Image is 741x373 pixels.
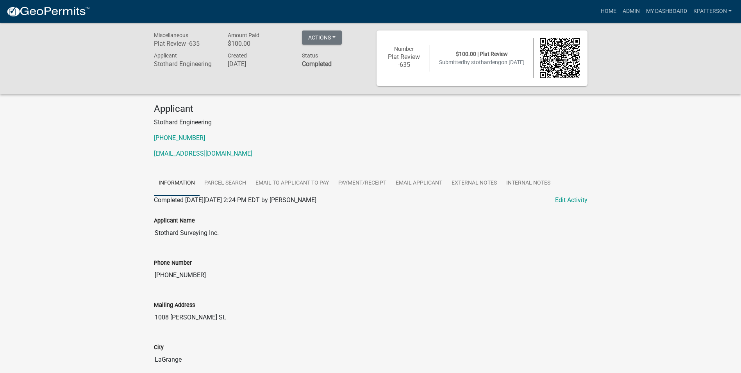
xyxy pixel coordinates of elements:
a: KPATTERSON [690,4,735,19]
a: Parcel search [200,171,251,196]
a: [EMAIL_ADDRESS][DOMAIN_NAME] [154,150,252,157]
span: Status [302,52,318,59]
strong: Completed [302,60,332,68]
a: Payment/Receipt [334,171,391,196]
a: Email to applicant to pay [251,171,334,196]
h6: Stothard Engineering [154,60,216,68]
span: Miscellaneous [154,32,188,38]
button: Actions [302,30,342,45]
p: Stothard Engineering [154,118,587,127]
span: Created [228,52,247,59]
span: $100.00 | Plat Review [456,51,508,57]
h6: Plat Review -635 [384,53,424,68]
a: Home [598,4,620,19]
h6: Plat Review -635 [154,40,216,47]
h6: [DATE] [228,60,290,68]
a: Email Applicant [391,171,447,196]
a: [PHONE_NUMBER] [154,134,205,142]
span: Completed [DATE][DATE] 2:24 PM EDT by [PERSON_NAME] [154,196,316,204]
a: My Dashboard [643,4,690,19]
label: Mailing Address [154,303,195,308]
a: External Notes [447,171,502,196]
label: City [154,345,164,350]
label: Phone Number [154,260,192,266]
img: QR code [540,38,580,78]
a: Admin [620,4,643,19]
a: Information [154,171,200,196]
span: Submitted on [DATE] [439,59,525,65]
span: Amount Paid [228,32,259,38]
span: Applicant [154,52,177,59]
span: Number [394,46,414,52]
a: Edit Activity [555,195,587,205]
a: Internal Notes [502,171,555,196]
label: Applicant Name [154,218,195,224]
span: by stothardeng [464,59,501,65]
h6: $100.00 [228,40,290,47]
h4: Applicant [154,103,587,115]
